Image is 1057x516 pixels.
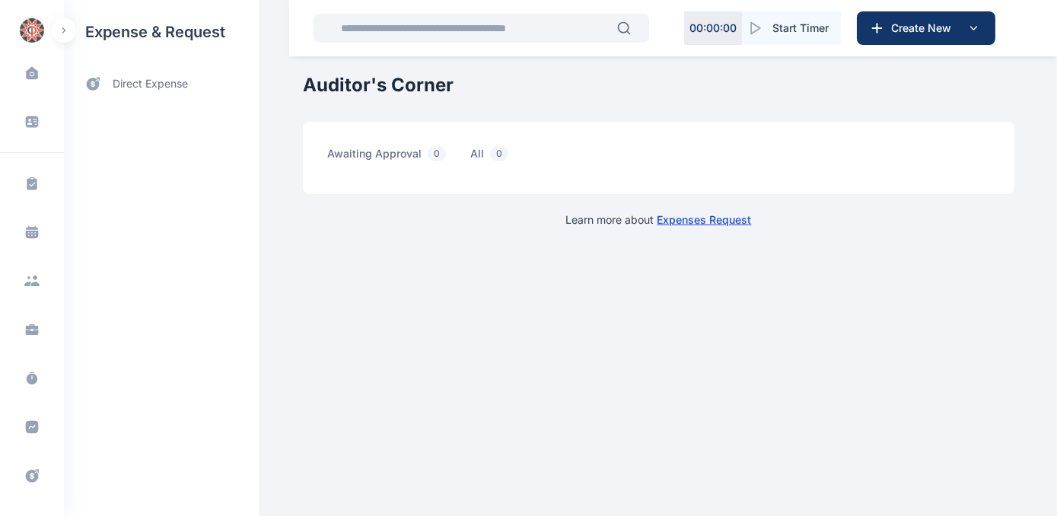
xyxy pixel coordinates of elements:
a: awaiting approval0 [327,146,470,170]
p: Learn more about [566,212,752,228]
button: Create New [857,11,995,45]
a: all0 [470,146,533,170]
span: 0 [490,146,508,161]
span: direct expense [113,76,188,92]
span: Create New [885,21,964,36]
p: 00 : 00 : 00 [689,21,737,36]
span: awaiting approval [327,146,452,170]
button: Start Timer [742,11,841,45]
span: Start Timer [772,21,829,36]
a: Expenses Request [657,213,752,226]
h1: Auditor's Corner [303,73,1014,97]
a: direct expense [64,64,259,104]
span: all [470,146,514,170]
span: 0 [428,146,446,161]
